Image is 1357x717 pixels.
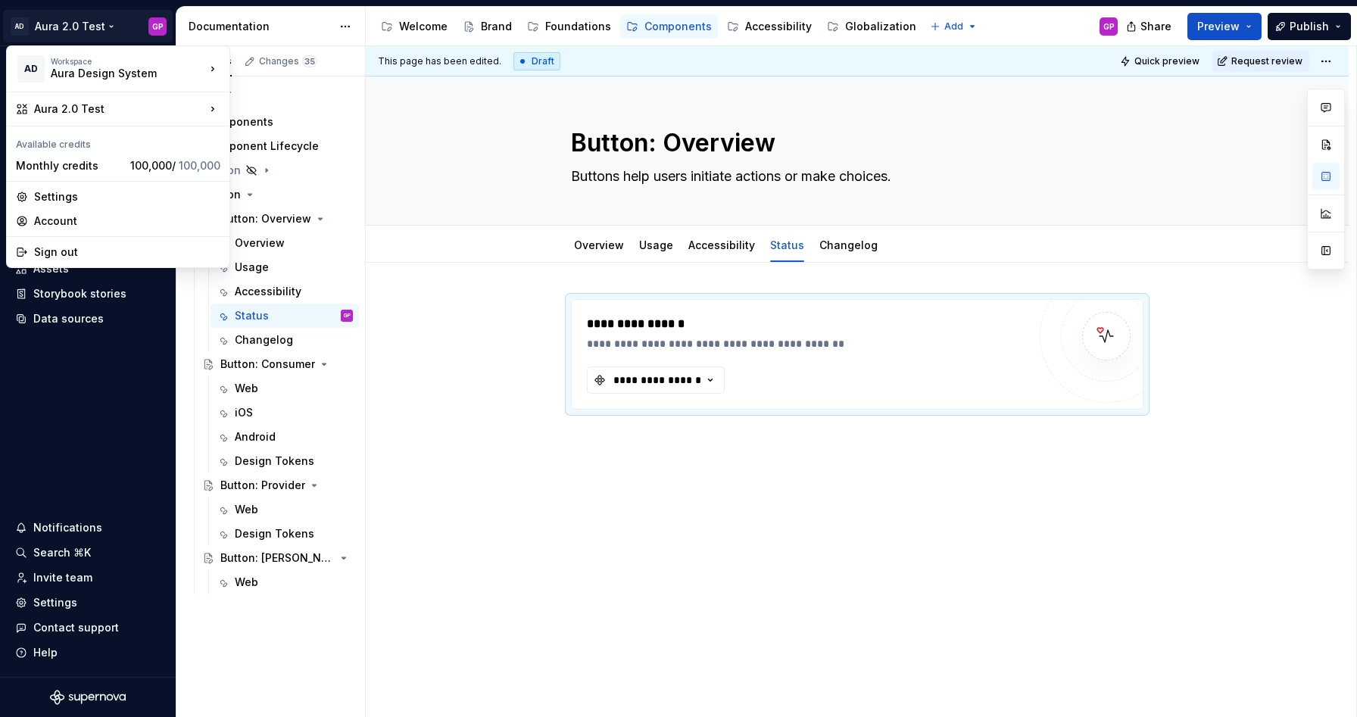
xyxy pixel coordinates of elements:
div: Aura 2.0 Test [34,101,205,117]
div: Settings [34,189,220,204]
span: 100,000 / [130,159,220,172]
span: 100,000 [179,159,220,172]
div: Monthly credits [16,158,124,173]
div: AD [17,55,45,83]
div: Workspace [51,57,205,66]
div: Account [34,214,220,229]
div: Sign out [34,245,220,260]
div: Aura Design System [51,66,179,81]
div: Available credits [10,129,226,154]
